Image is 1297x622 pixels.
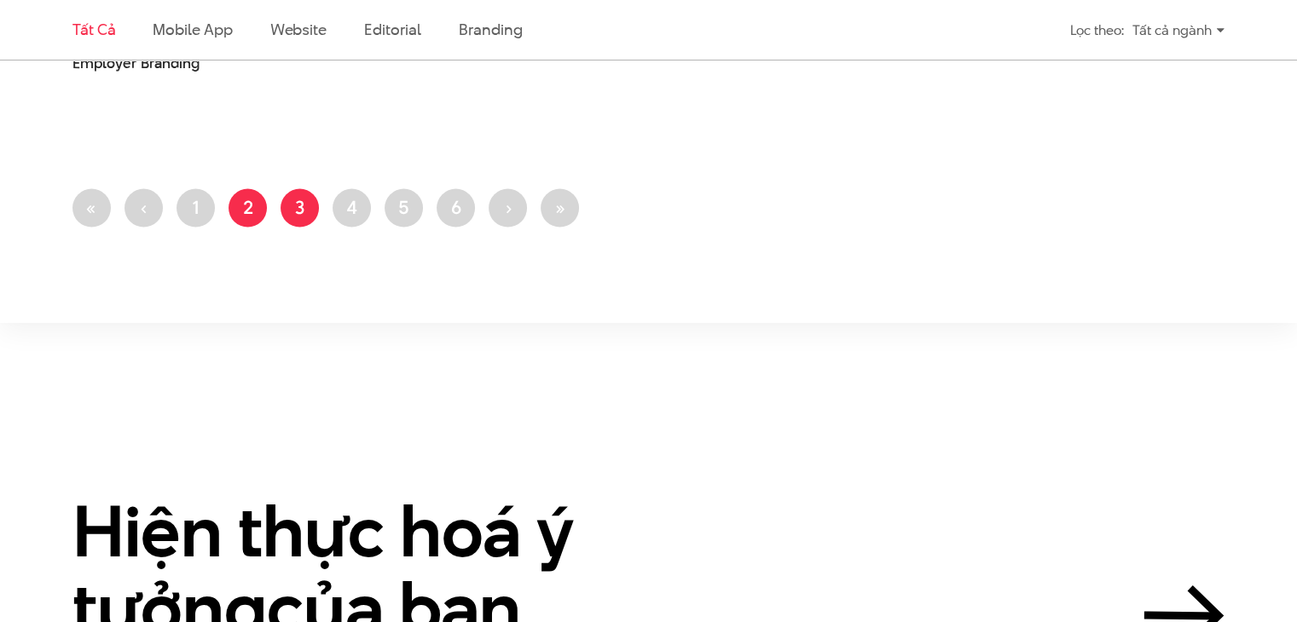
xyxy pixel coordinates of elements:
[1132,15,1225,45] div: Tất cả ngành
[270,19,327,40] a: Website
[459,19,522,40] a: Branding
[554,194,565,220] span: »
[177,189,215,227] a: 1
[141,194,148,220] span: ‹
[385,189,423,227] a: 5
[72,54,200,73] span: Employer Branding
[437,189,475,227] a: 6
[72,19,115,40] a: Tất cả
[505,194,512,220] span: ›
[364,19,421,40] a: Editorial
[86,194,97,220] span: «
[1070,15,1124,45] div: Lọc theo:
[281,189,319,227] a: 3
[333,189,371,227] a: 4
[153,19,232,40] a: Mobile app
